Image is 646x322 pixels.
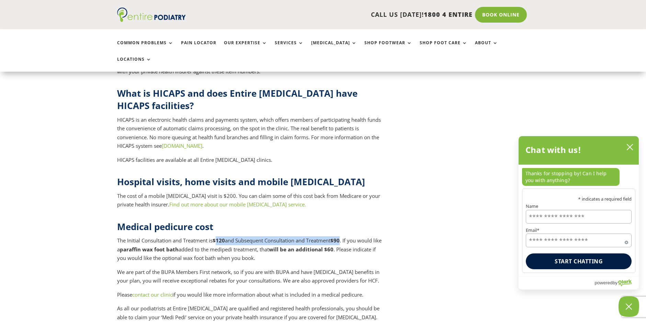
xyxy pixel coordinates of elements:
[162,142,202,149] a: [DOMAIN_NAME]
[169,201,306,208] a: Find out more about our mobile [MEDICAL_DATA] service.
[212,10,473,19] p: CALL US [DATE]!
[117,220,213,233] strong: Medical pedicure cost
[117,304,384,322] p: As all our podiatrists at Entire [MEDICAL_DATA] are qualified and registered health professionals...
[475,7,527,23] a: Book Online
[117,8,186,22] img: logo (1)
[132,291,172,298] a: contact our clinic
[594,278,612,287] span: powered
[117,40,173,55] a: Common Problems
[213,237,225,244] strong: $120
[117,290,384,305] p: Please if you would like more information about what is included in a medical pedicure.
[117,57,151,72] a: Locations
[330,237,340,244] strong: $90
[526,210,632,224] input: Name
[224,40,267,55] a: Our Expertise
[526,204,632,208] label: Name
[117,192,384,209] p: The cost of a mobile [MEDICAL_DATA] visit is $200. You can claim some of this cost back from Medi...
[117,87,358,112] strong: What is HICAPS and does Entire [MEDICAL_DATA] have HICAPS facilities?
[120,246,179,253] strong: paraffin wax foot bath
[117,268,384,290] p: We are part of the BUPA Members First network, so if you are with BUPA and have [MEDICAL_DATA] be...
[475,40,498,55] a: About
[181,40,216,55] a: Pain Locator
[625,239,628,243] span: Required field
[117,16,186,23] a: Entire Podiatry
[522,168,620,186] p: Thanks for stopping by! Can I help you with anything?
[526,234,632,247] input: Email
[526,253,632,269] button: Start chatting
[311,40,357,55] a: [MEDICAL_DATA]
[117,156,384,165] p: HICAPS facilities are available at all Entire [MEDICAL_DATA] clinics.
[624,142,635,152] button: close chatbox
[269,246,333,253] strong: will be an additional $60
[117,116,384,156] p: HICAPS is an electronic health claims and payments system, which offers members of participating ...
[526,197,632,201] p: * indicates a required field
[420,40,467,55] a: Shop Foot Care
[519,165,639,189] div: chat
[613,278,617,287] span: by
[518,136,639,290] div: olark chatbox
[275,40,304,55] a: Services
[117,176,365,188] strong: Hospital visits, home visits and mobile [MEDICAL_DATA]
[364,40,412,55] a: Shop Footwear
[619,296,639,317] button: Close Chatbox
[424,10,473,19] span: 1800 4 ENTIRE
[525,143,581,157] h2: Chat with us!
[594,277,639,289] a: Powered by Olark
[117,236,384,268] p: The Initial Consultation and Treatment is and Subsequent Consultation and Treatment . If you woul...
[526,228,632,232] label: Email*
